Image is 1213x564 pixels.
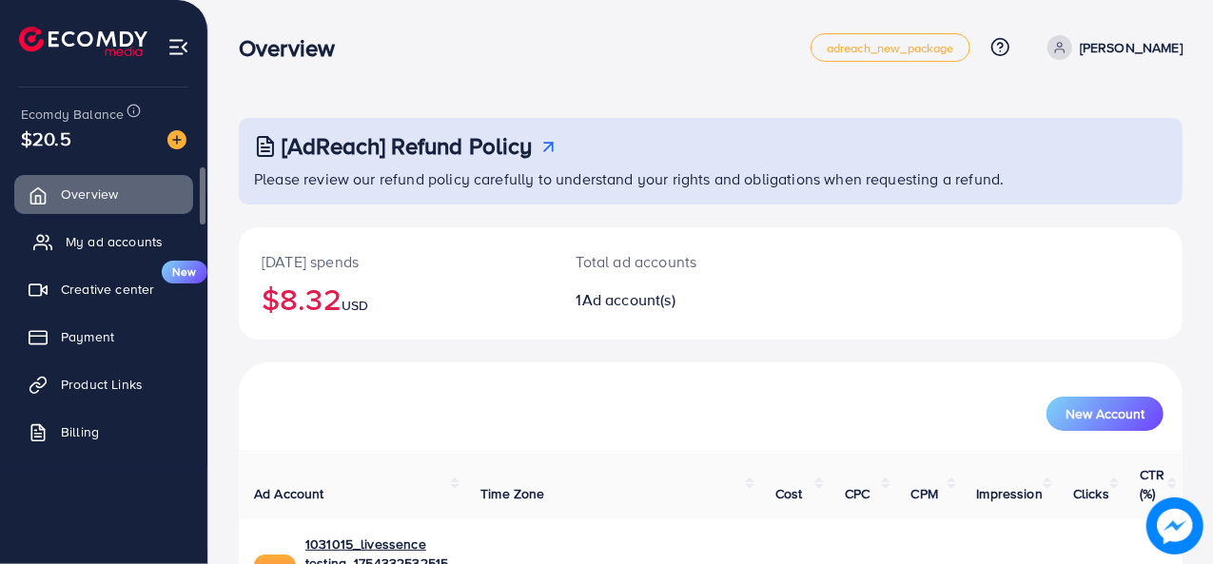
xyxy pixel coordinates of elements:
span: Payment [61,327,114,346]
a: My ad accounts [14,223,193,261]
span: Creative center [61,280,154,299]
span: Overview [61,185,118,204]
span: Ad Account [254,484,324,503]
span: adreach_new_package [827,42,954,54]
a: Billing [14,413,193,451]
p: Total ad accounts [577,250,767,273]
button: New Account [1047,397,1164,431]
img: logo [19,27,147,56]
span: Ad account(s) [582,289,675,310]
span: Billing [61,422,99,441]
a: Overview [14,175,193,213]
p: [PERSON_NAME] [1080,36,1183,59]
h3: [AdReach] Refund Policy [282,132,533,160]
span: Time Zone [480,484,544,503]
img: menu [167,36,189,58]
img: image [1146,497,1203,554]
span: Product Links [61,375,143,394]
p: [DATE] spends [262,250,531,273]
span: CPM [911,484,938,503]
p: Please review our refund policy carefully to understand your rights and obligations when requesti... [254,167,1171,190]
a: Product Links [14,365,193,403]
span: Cost [775,484,803,503]
span: New [162,261,207,283]
span: USD [342,296,368,315]
h3: Overview [239,34,350,62]
span: Clicks [1073,484,1109,503]
span: $20.5 [21,125,71,152]
a: Payment [14,318,193,356]
span: CTR (%) [1140,465,1164,503]
a: Creative centerNew [14,270,193,308]
span: CPC [845,484,870,503]
h2: $8.32 [262,281,531,317]
a: [PERSON_NAME] [1040,35,1183,60]
h2: 1 [577,291,767,309]
span: Impression [977,484,1044,503]
img: image [167,130,186,149]
span: My ad accounts [66,232,163,251]
span: New Account [1066,407,1145,420]
a: adreach_new_package [811,33,970,62]
span: Ecomdy Balance [21,105,124,124]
